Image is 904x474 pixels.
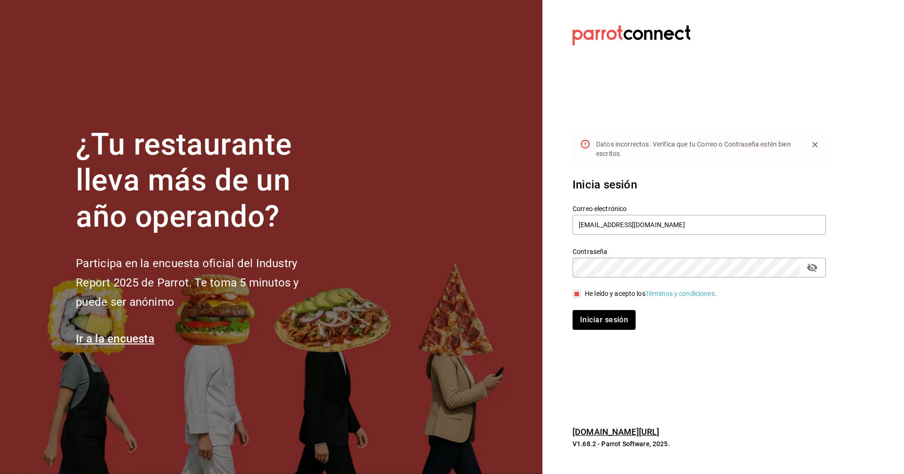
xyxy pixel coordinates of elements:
[76,332,154,345] a: Ir a la encuesta
[573,310,636,330] button: Iniciar sesión
[596,136,800,162] div: Datos incorrectos. Verifica que tu Correo o Contraseña estén bien escritos.
[573,176,826,193] h3: Inicia sesión
[573,205,826,212] label: Correo electrónico
[573,215,826,235] input: Ingresa tu correo electrónico
[808,138,822,152] button: Close
[646,290,717,297] a: Términos y condiciones.
[573,439,826,449] p: V1.68.2 - Parrot Software, 2025.
[573,427,659,437] a: [DOMAIN_NAME][URL]
[573,248,826,254] label: Contraseña
[76,127,330,235] h1: ¿Tu restaurante lleva más de un año operando?
[585,289,717,299] div: He leído y acepto los
[804,260,820,276] button: passwordField
[76,254,330,311] h2: Participa en la encuesta oficial del Industry Report 2025 de Parrot. Te toma 5 minutos y puede se...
